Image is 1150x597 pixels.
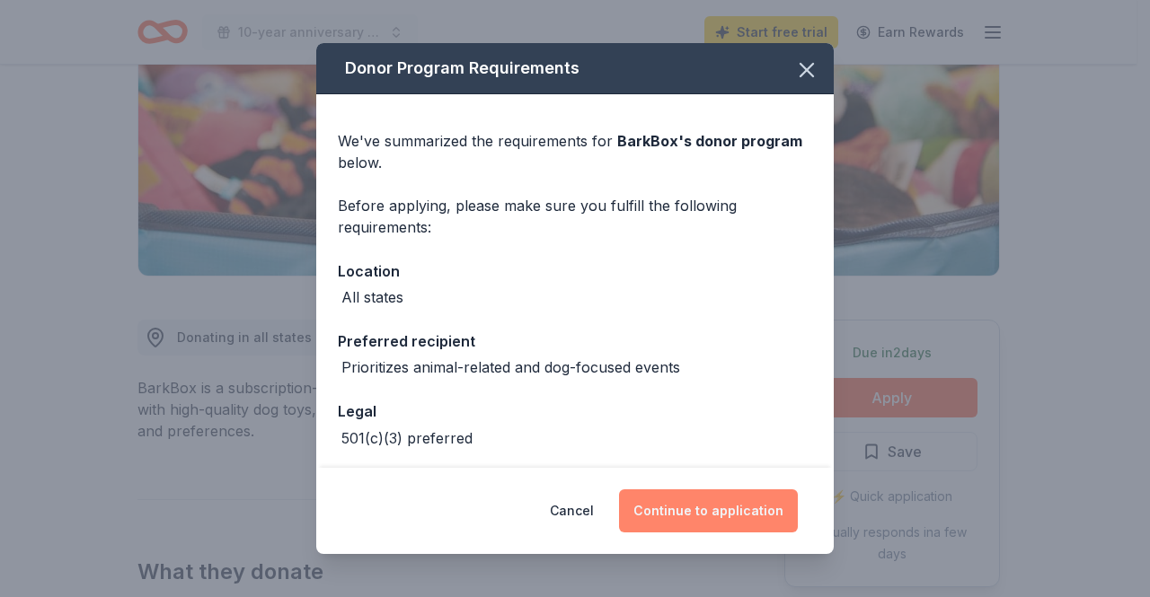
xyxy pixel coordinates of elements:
div: Prioritizes animal-related and dog-focused events [341,356,680,378]
button: Continue to application [619,489,798,532]
span: BarkBox 's donor program [617,132,802,150]
div: Legal [338,399,812,423]
div: Preferred recipient [338,329,812,353]
button: Cancel [550,489,594,532]
div: Before applying, please make sure you fulfill the following requirements: [338,195,812,238]
div: Donor Program Requirements [316,43,834,94]
div: We've summarized the requirements for below. [338,130,812,173]
div: Location [338,259,812,283]
div: 501(c)(3) preferred [341,427,473,449]
div: All states [341,286,403,308]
